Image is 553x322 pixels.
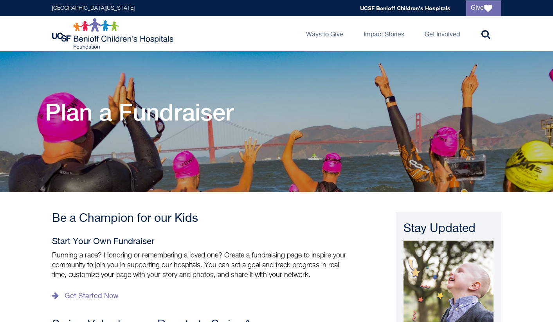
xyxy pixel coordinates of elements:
a: Ways to Give [300,16,349,51]
h1: Plan a Fundraiser [45,98,234,126]
img: Logo for UCSF Benioff Children's Hospitals Foundation [52,18,175,49]
h3: Be a Champion for our Kids [52,212,353,226]
a: Impact Stories [357,16,411,51]
a: UCSF Benioff Children's Hospitals [360,5,450,11]
a: Get Involved [418,16,466,51]
p: Running a race? Honoring or remembering a loved one? Create a fundraising page to inspire your co... [52,251,353,280]
h4: Start Your Own Fundraiser [52,237,353,247]
div: Stay Updated [403,221,494,237]
a: [GEOGRAPHIC_DATA][US_STATE] [52,5,135,11]
a: Get Started Now [52,290,119,302]
a: Give [466,0,501,16]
